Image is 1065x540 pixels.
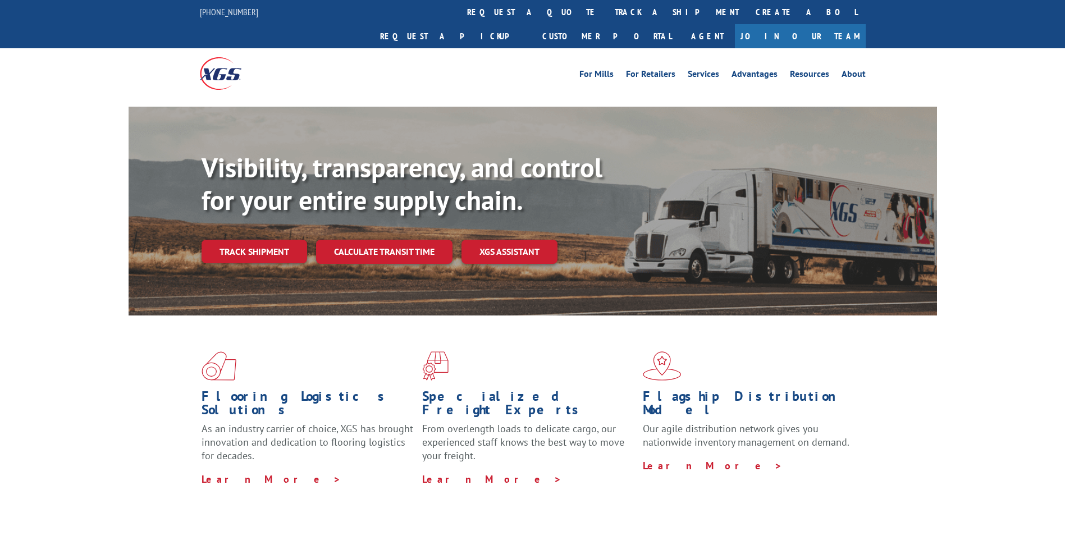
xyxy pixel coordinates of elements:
a: Services [688,70,719,82]
a: Track shipment [202,240,307,263]
h1: Flooring Logistics Solutions [202,390,414,422]
p: From overlength loads to delicate cargo, our experienced staff knows the best way to move your fr... [422,422,634,472]
a: [PHONE_NUMBER] [200,6,258,17]
h1: Flagship Distribution Model [643,390,855,422]
a: Learn More > [643,459,783,472]
a: For Retailers [626,70,675,82]
a: Learn More > [202,473,341,486]
a: Agent [680,24,735,48]
a: Customer Portal [534,24,680,48]
img: xgs-icon-flagship-distribution-model-red [643,351,682,381]
b: Visibility, transparency, and control for your entire supply chain. [202,150,602,217]
span: As an industry carrier of choice, XGS has brought innovation and dedication to flooring logistics... [202,422,413,462]
a: About [842,70,866,82]
a: Calculate transit time [316,240,452,264]
a: XGS ASSISTANT [461,240,557,264]
span: Our agile distribution network gives you nationwide inventory management on demand. [643,422,849,449]
a: Learn More > [422,473,562,486]
a: Resources [790,70,829,82]
a: Request a pickup [372,24,534,48]
a: For Mills [579,70,614,82]
a: Join Our Team [735,24,866,48]
a: Advantages [732,70,778,82]
h1: Specialized Freight Experts [422,390,634,422]
img: xgs-icon-total-supply-chain-intelligence-red [202,351,236,381]
img: xgs-icon-focused-on-flooring-red [422,351,449,381]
